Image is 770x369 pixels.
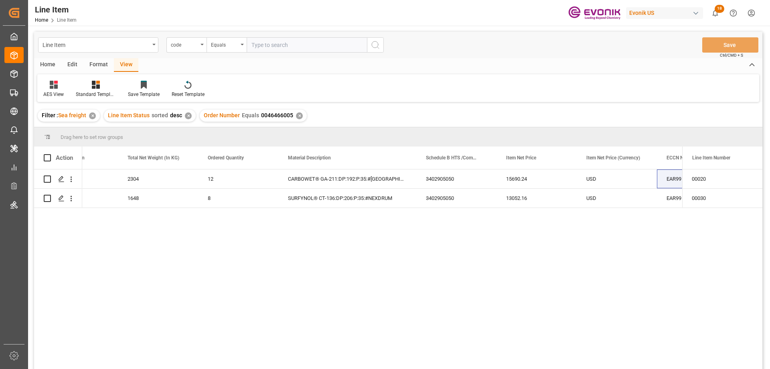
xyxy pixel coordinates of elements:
[118,189,198,208] div: 1648
[185,112,192,119] div: ✕
[706,4,724,22] button: show 18 new notifications
[43,91,64,98] div: AES View
[152,112,168,118] span: sorted
[626,7,703,19] div: Evonik US
[211,39,238,49] div: Equals
[416,169,496,188] div: 3402905050
[204,112,240,118] span: Order Number
[58,112,86,118] span: Sea freight
[682,169,762,189] div: Press SPACE to select this row.
[128,91,160,98] div: Save Template
[208,155,244,161] span: Ordered Quantity
[171,39,198,49] div: code
[198,169,278,188] div: 12
[715,5,724,13] span: 18
[247,37,367,53] input: Type to search
[35,17,48,23] a: Home
[43,39,150,49] div: Line Item
[172,91,205,98] div: Reset Template
[261,112,293,118] span: 0046466005
[367,37,384,53] button: search button
[577,169,657,188] div: USD
[34,189,82,208] div: Press SPACE to select this row.
[296,112,303,119] div: ✕
[61,58,83,72] div: Edit
[416,189,496,208] div: 3402905050
[166,37,207,53] button: open menu
[34,58,61,72] div: Home
[278,169,416,188] div: CARBOWET® GA-211:DP:192:P:35:#[GEOGRAPHIC_DATA],NEXDRUM
[170,112,182,118] span: desc
[198,189,278,208] div: 8
[577,189,657,208] div: USD
[667,189,727,208] div: EAR99
[34,169,82,189] div: Press SPACE to select this row.
[288,155,331,161] span: Material Description
[83,58,114,72] div: Format
[207,37,247,53] button: open menu
[496,169,577,188] div: 15690.24
[692,155,730,161] span: Line Item Number
[128,155,179,161] span: Total Net Weight (In KG)
[506,155,536,161] span: Item Net Price
[42,112,58,118] span: Filter :
[667,155,697,161] span: ECCN Number
[426,155,480,161] span: Schedule B HTS /Commodity Code (HS Code)
[720,52,743,58] span: Ctrl/CMD + S
[724,4,742,22] button: Help Center
[35,4,77,16] div: Line Item
[242,112,259,118] span: Equals
[568,6,620,20] img: Evonik-brand-mark-Deep-Purple-RGB.jpeg_1700498283.jpeg
[586,155,640,161] span: Item Net Price (Currency)
[56,154,73,161] div: Action
[118,169,198,188] div: 2304
[496,189,577,208] div: 13052.16
[114,58,138,72] div: View
[682,169,762,188] div: 00020
[682,189,762,208] div: 00030
[38,37,158,53] button: open menu
[702,37,758,53] button: Save
[89,112,96,119] div: ✕
[61,134,123,140] span: Drag here to set row groups
[626,5,706,20] button: Evonik US
[667,170,727,188] div: EAR99
[682,189,762,208] div: Press SPACE to select this row.
[108,112,150,118] span: Line Item Status
[278,189,416,208] div: SURFYNOL® CT-136:DP:206:P:35:#NEXDRUM
[76,91,116,98] div: Standard Templates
